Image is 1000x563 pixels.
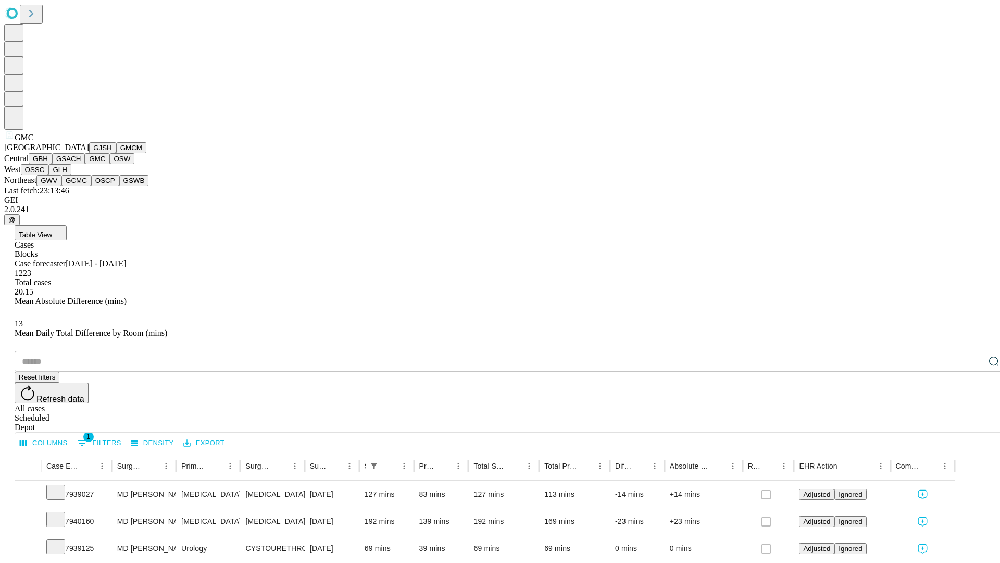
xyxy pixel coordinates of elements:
[4,154,29,163] span: Central
[419,508,464,535] div: 139 mins
[615,462,632,470] div: Difference
[473,481,534,508] div: 127 mins
[419,535,464,562] div: 39 mins
[670,508,737,535] div: +23 mins
[80,459,95,473] button: Sort
[4,214,20,225] button: @
[15,268,31,277] span: 1223
[367,459,381,473] button: Show filters
[159,459,173,473] button: Menu
[803,545,830,553] span: Adjusted
[4,165,21,174] span: West
[748,462,761,470] div: Resolved in EHR
[19,373,55,381] span: Reset filters
[367,459,381,473] div: 1 active filter
[20,513,36,531] button: Expand
[4,195,996,205] div: GEI
[593,459,607,473] button: Menu
[938,459,952,473] button: Menu
[726,459,740,473] button: Menu
[117,508,171,535] div: MD [PERSON_NAME] [PERSON_NAME] Md
[4,205,996,214] div: 2.0.241
[181,535,235,562] div: Urology
[834,489,866,500] button: Ignored
[15,328,167,337] span: Mean Daily Total Difference by Room (mins)
[66,259,126,268] span: [DATE] - [DATE]
[544,462,577,470] div: Total Predicted Duration
[245,535,299,562] div: CYSTOURETHROSCOPY WITH INSERTION URETERAL [MEDICAL_DATA]
[4,186,69,195] span: Last fetch: 23:13:46
[91,175,119,186] button: OSCP
[245,508,299,535] div: [MEDICAL_DATA]
[803,518,830,525] span: Adjusted
[85,153,109,164] button: GMC
[116,142,146,153] button: GMCM
[48,164,71,175] button: GLH
[89,142,116,153] button: GJSH
[436,459,451,473] button: Sort
[839,518,862,525] span: Ignored
[839,459,853,473] button: Sort
[61,175,91,186] button: GCMC
[799,516,834,527] button: Adjusted
[36,395,84,403] span: Refresh data
[117,535,171,562] div: MD [PERSON_NAME] R Md
[21,164,49,175] button: OSSC
[834,543,866,554] button: Ignored
[15,133,33,142] span: GMC
[15,372,59,383] button: Reset filters
[310,462,327,470] div: Surgery Date
[17,435,70,451] button: Select columns
[110,153,135,164] button: OSW
[310,508,354,535] div: [DATE]
[365,481,409,508] div: 127 mins
[46,481,107,508] div: 7939027
[181,462,207,470] div: Primary Service
[799,543,834,554] button: Adjusted
[20,486,36,504] button: Expand
[15,278,51,287] span: Total cases
[181,481,235,508] div: [MEDICAL_DATA]
[522,459,536,473] button: Menu
[287,459,302,473] button: Menu
[633,459,647,473] button: Sort
[342,459,357,473] button: Menu
[762,459,777,473] button: Sort
[310,481,354,508] div: [DATE]
[245,481,299,508] div: [MEDICAL_DATA] DEEP [MEDICAL_DATA]
[128,435,177,451] button: Density
[544,481,605,508] div: 113 mins
[46,508,107,535] div: 7940160
[834,516,866,527] button: Ignored
[181,508,235,535] div: [MEDICAL_DATA]
[20,540,36,558] button: Expand
[923,459,938,473] button: Sort
[544,508,605,535] div: 169 mins
[328,459,342,473] button: Sort
[310,535,354,562] div: [DATE]
[223,459,238,473] button: Menu
[803,491,830,498] span: Adjusted
[507,459,522,473] button: Sort
[119,175,149,186] button: GSWB
[208,459,223,473] button: Sort
[777,459,791,473] button: Menu
[15,287,33,296] span: 20.15
[95,459,109,473] button: Menu
[615,535,659,562] div: 0 mins
[799,462,837,470] div: EHR Action
[615,508,659,535] div: -23 mins
[181,435,227,451] button: Export
[4,143,89,152] span: [GEOGRAPHIC_DATA]
[273,459,287,473] button: Sort
[144,459,159,473] button: Sort
[365,508,409,535] div: 192 mins
[15,383,89,403] button: Refresh data
[245,462,271,470] div: Surgery Name
[873,459,888,473] button: Menu
[46,462,79,470] div: Case Epic Id
[382,459,397,473] button: Sort
[419,481,464,508] div: 83 mins
[473,462,506,470] div: Total Scheduled Duration
[670,535,737,562] div: 0 mins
